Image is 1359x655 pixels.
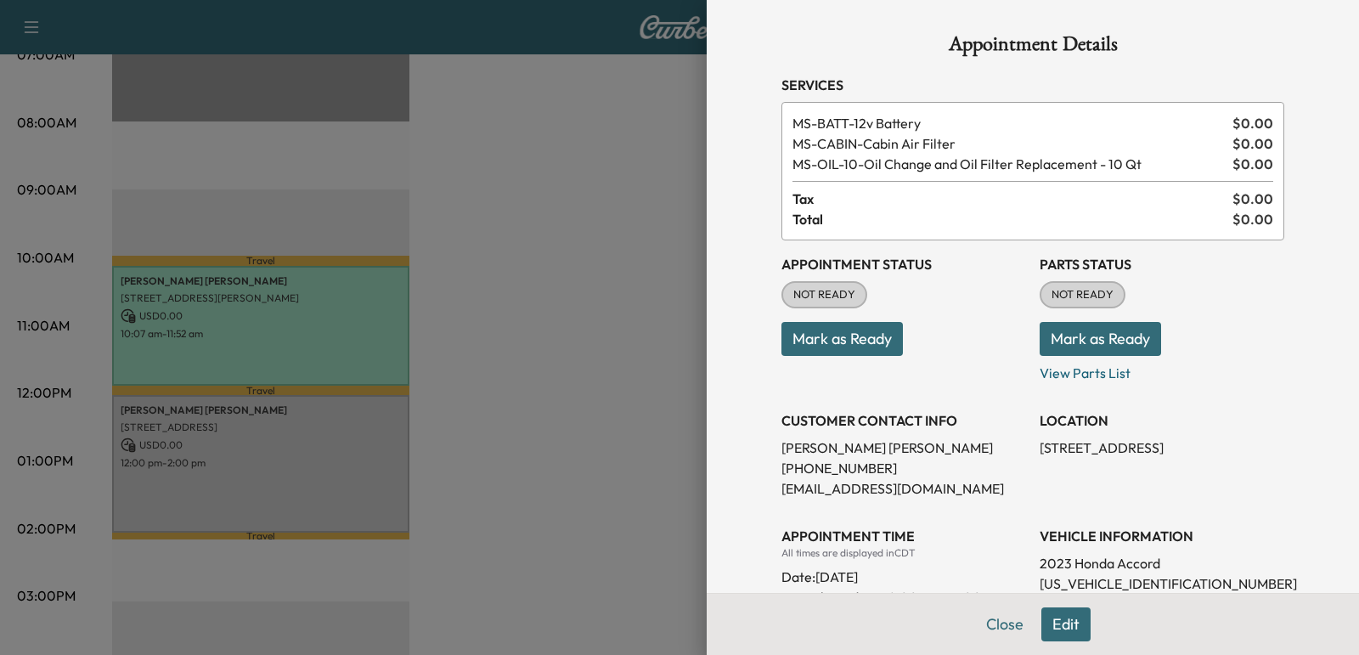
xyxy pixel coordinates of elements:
[781,478,1026,499] p: [EMAIL_ADDRESS][DOMAIN_NAME]
[792,133,1226,154] span: Cabin Air Filter
[1040,438,1284,458] p: [STREET_ADDRESS]
[1040,356,1284,383] p: View Parts List
[1040,254,1284,274] h3: Parts Status
[1040,322,1161,356] button: Mark as Ready
[1040,573,1284,594] p: [US_VEHICLE_IDENTIFICATION_NUMBER]
[1041,286,1124,303] span: NOT READY
[1232,154,1273,174] span: $ 0.00
[1040,410,1284,431] h3: LOCATION
[792,113,1226,133] span: 12v Battery
[883,587,1004,607] span: 12:00 PM - 4:00 PM
[783,286,866,303] span: NOT READY
[781,587,1026,607] p: Arrival Window:
[781,34,1284,61] h1: Appointment Details
[781,75,1284,95] h3: Services
[781,458,1026,478] p: [PHONE_NUMBER]
[792,154,1226,174] span: Oil Change and Oil Filter Replacement - 10 Qt
[1232,113,1273,133] span: $ 0.00
[975,607,1035,641] button: Close
[1232,189,1273,209] span: $ 0.00
[792,189,1232,209] span: Tax
[781,438,1026,458] p: [PERSON_NAME] [PERSON_NAME]
[1232,209,1273,229] span: $ 0.00
[781,322,903,356] button: Mark as Ready
[1232,133,1273,154] span: $ 0.00
[781,254,1026,274] h3: Appointment Status
[781,526,1026,546] h3: APPOINTMENT TIME
[1041,607,1091,641] button: Edit
[1040,526,1284,546] h3: VEHICLE INFORMATION
[781,560,1026,587] div: Date: [DATE]
[1040,553,1284,573] p: 2023 Honda Accord
[781,546,1026,560] div: All times are displayed in CDT
[792,209,1232,229] span: Total
[781,410,1026,431] h3: CUSTOMER CONTACT INFO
